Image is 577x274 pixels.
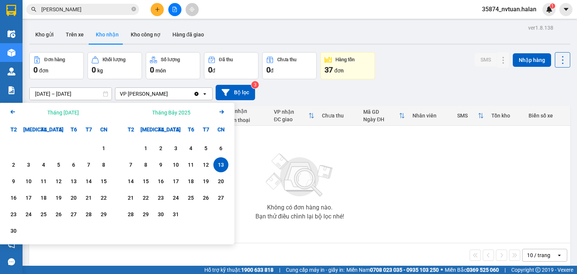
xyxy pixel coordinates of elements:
div: Choose Chủ Nhật, tháng 06 15 2025. It's available. [96,174,111,189]
img: warehouse-icon [8,30,15,38]
div: Choose Thứ Tư, tháng 07 9 2025. It's available. [153,157,168,172]
button: aim [186,3,199,16]
span: Hỗ trợ kỹ thuật: [204,266,273,274]
div: 24 [23,210,34,219]
th: Toggle SortBy [270,106,318,126]
div: 3 [23,160,34,169]
span: | [504,266,506,274]
div: Choose Thứ Tư, tháng 06 4 2025. It's available. [36,157,51,172]
div: Choose Thứ Sáu, tháng 07 25 2025. It's available. [183,190,198,205]
div: Choose Thứ Tư, tháng 07 16 2025. It's available. [153,174,168,189]
span: ⚪️ [441,268,443,271]
button: Số lượng0món [146,52,200,79]
div: 5 [201,144,211,153]
div: 10 [171,160,181,169]
div: 27 [68,210,79,219]
button: plus [151,3,164,16]
div: Choose Thứ Năm, tháng 06 5 2025. It's available. [51,157,66,172]
div: Choose Thứ Hai, tháng 06 9 2025. It's available. [6,174,21,189]
div: 5 [53,160,64,169]
div: Choose Thứ Hai, tháng 06 16 2025. It's available. [6,190,21,205]
div: Choose Thứ Tư, tháng 06 11 2025. It's available. [36,174,51,189]
div: 12 [201,160,211,169]
button: Previous month. [8,107,17,117]
div: 13 [216,160,226,169]
button: Nhập hàng [513,53,551,67]
div: Khối lượng [103,57,125,62]
button: caret-down [559,3,572,16]
span: món [156,68,166,74]
div: Choose Chủ Nhật, tháng 06 29 2025. It's available. [96,207,111,222]
div: 14 [83,177,94,186]
div: Choose Thứ Bảy, tháng 07 12 2025. It's available. [198,157,213,172]
div: 23 [8,210,19,219]
div: 20 [68,193,79,202]
div: 14 [125,177,136,186]
div: Không có đơn hàng nào. [267,205,332,211]
div: 31 [171,210,181,219]
span: 37 [325,65,333,74]
div: 19 [201,177,211,186]
div: Choose Thứ Năm, tháng 07 3 2025. It's available. [168,141,183,156]
div: Choose Chủ Nhật, tháng 06 8 2025. It's available. [96,157,111,172]
div: Choose Thứ Ba, tháng 07 29 2025. It's available. [138,207,153,222]
div: Tồn kho [491,113,521,119]
span: notification [8,241,15,248]
div: 21 [125,193,136,202]
div: Choose Thứ Tư, tháng 06 18 2025. It's available. [36,190,51,205]
div: T6 [66,122,81,137]
div: 28 [83,210,94,219]
div: Đơn hàng [44,57,65,62]
button: SMS [474,53,497,66]
button: Kho công nợ [125,26,166,44]
div: Choose Thứ Năm, tháng 07 24 2025. It's available. [168,190,183,205]
div: Choose Thứ Hai, tháng 07 14 2025. It's available. [123,174,138,189]
div: 17 [23,193,34,202]
div: VP nhận [274,109,308,115]
div: 25 [38,210,49,219]
div: 8 [140,160,151,169]
div: Choose Thứ Năm, tháng 06 19 2025. It's available. [51,190,66,205]
div: 22 [140,193,151,202]
div: 9 [8,177,19,186]
div: 30 [156,210,166,219]
div: Choose Chủ Nhật, tháng 07 6 2025. It's available. [213,141,228,156]
div: 25 [186,193,196,202]
span: đ [212,68,215,74]
div: Choose Thứ Ba, tháng 07 1 2025. It's available. [138,141,153,156]
span: 0 [33,65,38,74]
sup: 1 [550,3,555,9]
button: Hàng đã giao [166,26,210,44]
div: 8 [98,160,109,169]
th: Toggle SortBy [453,106,488,126]
div: CN [213,122,228,137]
img: svg+xml;base64,PHN2ZyBjbGFzcz0ibGlzdC1wbHVnX19zdmciIHhtbG5zPSJodHRwOi8vd3d3LnczLm9yZy8yMDAwL3N2Zy... [262,149,337,202]
div: 10 / trang [527,251,550,259]
button: Bộ lọc [216,85,255,100]
input: Tìm tên, số ĐT hoặc mã đơn [41,5,130,14]
div: Choose Thứ Hai, tháng 07 21 2025. It's available. [123,190,138,205]
div: T5 [168,122,183,137]
span: close-circle [131,6,136,13]
div: ĐC giao [274,116,308,122]
button: file-add [168,3,181,16]
div: Bạn thử điều chỉnh lại bộ lọc nhé! [255,214,344,220]
span: search [31,7,36,12]
div: SMS [457,113,478,119]
span: aim [189,7,195,12]
div: Choose Thứ Bảy, tháng 06 7 2025. It's available. [81,157,96,172]
div: T4 [36,122,51,137]
span: caret-down [563,6,569,13]
div: 15 [98,177,109,186]
div: 21 [83,193,94,202]
div: 17 [171,177,181,186]
div: 16 [8,193,19,202]
div: 28 [125,210,136,219]
button: Đã thu0đ [204,52,258,79]
span: Miền Bắc [445,266,499,274]
span: đ [270,68,273,74]
div: Choose Thứ Bảy, tháng 06 14 2025. It's available. [81,174,96,189]
span: plus [155,7,160,12]
div: T7 [81,122,96,137]
span: file-add [172,7,177,12]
